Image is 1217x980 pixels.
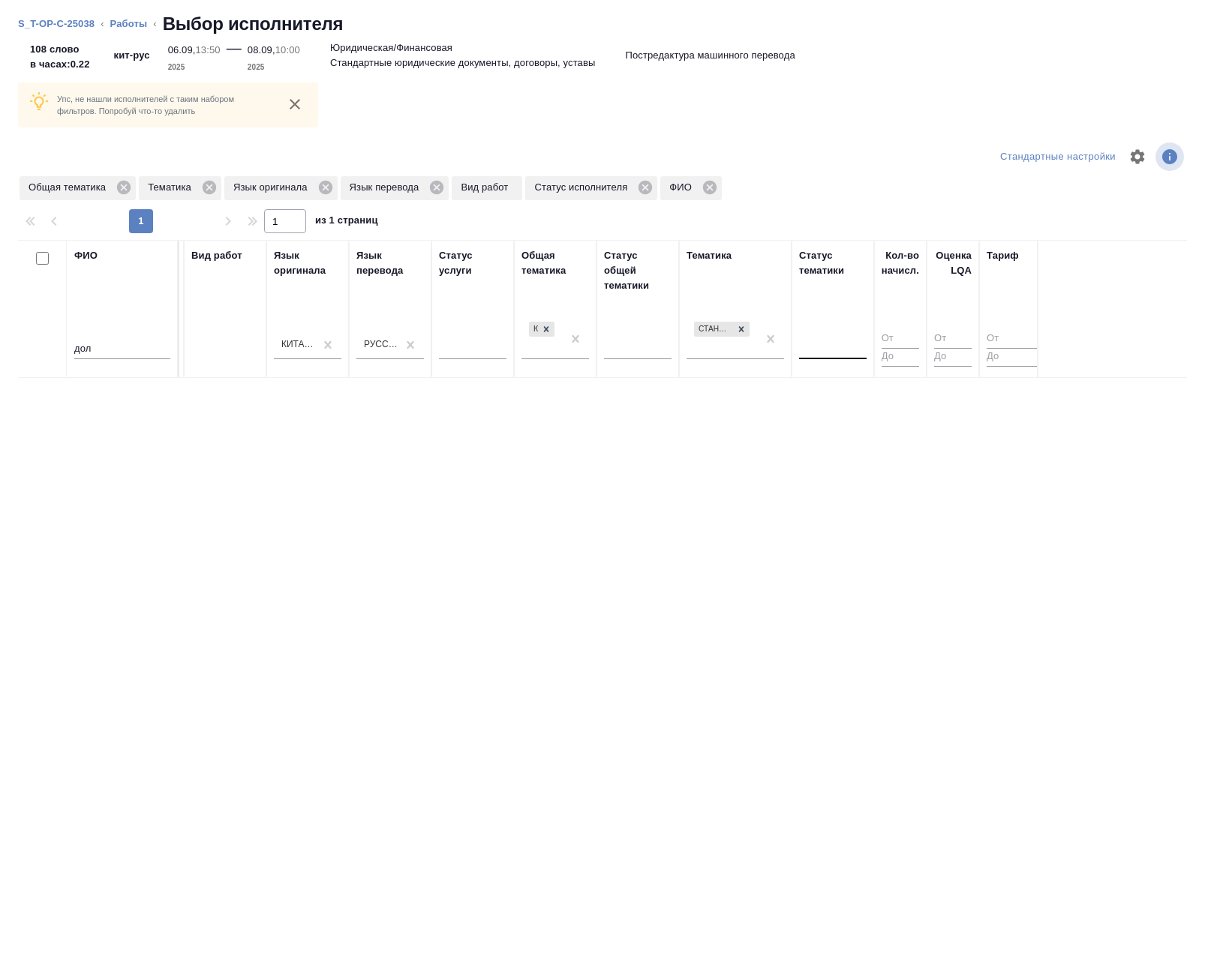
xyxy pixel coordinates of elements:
p: Постредактура машинного перевода [625,48,795,63]
p: Статус исполнителя [534,180,633,195]
div: split button [996,145,1119,169]
div: Язык перевода [356,248,424,278]
div: Статус общей тематики [604,248,672,293]
span: Настроить таблицу [1119,139,1155,175]
a: S_T-OP-C-25038 [18,18,95,29]
p: ФИО [669,180,697,195]
li: ‹ [101,16,104,31]
a: Работы [110,18,148,29]
div: Статус исполнителя [525,176,657,200]
span: из 1 страниц [315,211,378,233]
div: Язык оригинала [274,248,341,278]
p: Юридическая/Финансовая [330,40,452,55]
h2: Выбор исполнителя [163,12,344,36]
span: Посмотреть информацию [1155,142,1187,171]
p: 08.09, [248,44,275,55]
p: Общая тематика [29,180,111,195]
div: Язык перевода [341,176,449,200]
div: Статус услуги [439,248,506,278]
div: Кол-во начисл. [882,248,919,278]
input: От [934,330,972,349]
div: Русский [364,338,398,351]
div: Китайский [281,338,316,351]
div: Тематика [139,176,221,200]
p: Тематика [148,180,197,195]
p: Язык перевода [350,180,425,195]
p: 06.09, [168,44,196,55]
input: От [882,330,919,349]
div: Стандартные юридические документы, договоры, уставы [693,320,751,339]
p: Упс, не нашли исполнителей с таким набором фильтров. Попробуй что-то удалить [57,93,272,117]
div: — [227,36,242,75]
div: Юридическая/Финансовая [527,320,556,339]
p: 108 слово [30,42,90,57]
div: Вид работ [191,248,242,263]
div: Тариф [987,248,1019,263]
div: ФИО [74,248,98,263]
input: До [882,348,919,367]
input: До [934,348,972,367]
p: 13:50 [196,44,221,55]
div: Стандартные юридические документы, договоры, уставы [694,322,733,337]
input: До [987,348,1054,367]
input: От [987,330,1054,349]
div: Статус тематики [799,248,867,278]
p: Вид работ [461,180,513,195]
div: Оценка LQA [934,248,972,278]
div: Тематика [687,248,732,263]
div: Язык оригинала [224,176,338,200]
li: ‹ [153,16,156,31]
div: Юридическая/Финансовая [529,322,538,337]
p: Язык оригинала [233,180,313,195]
div: Общая тематика [521,248,589,278]
p: 10:00 [275,44,300,55]
button: close [284,93,306,115]
nav: breadcrumb [18,12,1199,36]
div: Общая тематика [20,176,136,200]
div: ФИО [660,176,722,200]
